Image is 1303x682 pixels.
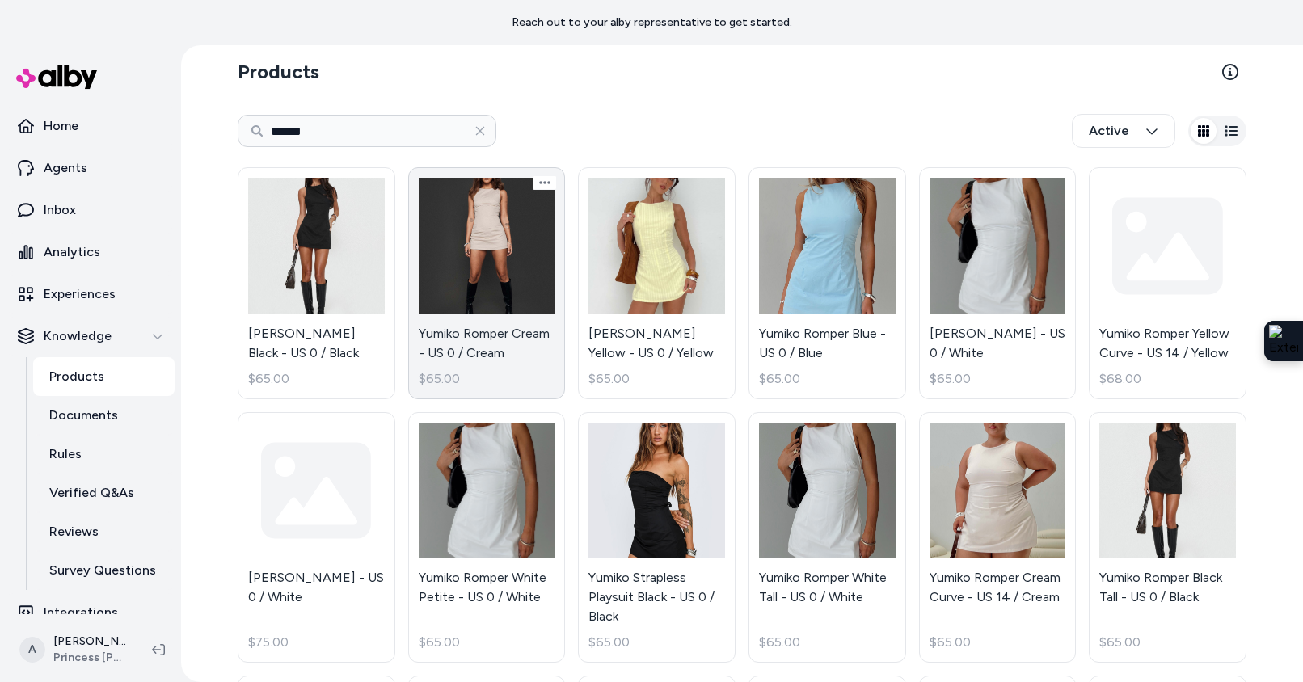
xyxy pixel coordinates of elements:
p: Home [44,116,78,136]
a: Analytics [6,233,175,272]
p: Reviews [49,522,99,541]
a: Home [6,107,175,145]
a: Yumiko Romper White Petite - US 0 / WhiteYumiko Romper White Petite - US 0 / White$65.00 [408,412,566,663]
a: Yumiko Romper White - US 0 / White[PERSON_NAME] - US 0 / White$65.00 [919,167,1077,399]
a: Agents [6,149,175,187]
a: [PERSON_NAME] - US 0 / White$75.00 [238,412,395,663]
p: Knowledge [44,326,112,346]
a: Experiences [6,275,175,314]
a: Reviews [33,512,175,551]
a: Inbox [6,191,175,229]
p: Rules [49,444,82,464]
p: Verified Q&As [49,483,134,503]
a: Yumiko Romper Black - US 0 / Black[PERSON_NAME] Black - US 0 / Black$65.00 [238,167,395,399]
p: Integrations [44,603,118,622]
span: A [19,637,45,663]
a: Yumiko Strapless Playsuit Black - US 0 / BlackYumiko Strapless Playsuit Black - US 0 / Black$65.00 [578,412,736,663]
span: Princess [PERSON_NAME] USA [53,650,126,666]
p: Survey Questions [49,561,156,580]
a: Yumiko Romper Blue - US 0 / BlueYumiko Romper Blue - US 0 / Blue$65.00 [748,167,906,399]
img: Extension Icon [1269,325,1298,357]
a: Rules [33,435,175,474]
img: alby Logo [16,65,97,89]
a: Verified Q&As [33,474,175,512]
button: Active [1072,114,1175,148]
h2: Products [238,59,319,85]
p: Products [49,367,104,386]
a: Products [33,357,175,396]
p: Reach out to your alby representative to get started. [512,15,792,31]
p: [PERSON_NAME] [53,634,126,650]
p: Experiences [44,284,116,304]
p: Inbox [44,200,76,220]
button: Knowledge [6,317,175,356]
a: Survey Questions [33,551,175,590]
a: Yumiko Romper Yellow Curve - US 14 / Yellow$68.00 [1089,167,1246,399]
a: Yumiko Romper White Tall - US 0 / WhiteYumiko Romper White Tall - US 0 / White$65.00 [748,412,906,663]
a: Documents [33,396,175,435]
a: Yumiko Romper Yellow - US 0 / Yellow[PERSON_NAME] Yellow - US 0 / Yellow$65.00 [578,167,736,399]
a: Yumiko Romper Cream Curve - US 14 / CreamYumiko Romper Cream Curve - US 14 / Cream$65.00 [919,412,1077,663]
p: Documents [49,406,118,425]
button: A[PERSON_NAME]Princess [PERSON_NAME] USA [10,624,139,676]
a: Integrations [6,593,175,632]
p: Analytics [44,242,100,262]
a: Yumiko Romper Black Tall - US 0 / BlackYumiko Romper Black Tall - US 0 / Black$65.00 [1089,412,1246,663]
p: Agents [44,158,87,178]
a: Yumiko Romper Cream - US 0 / CreamYumiko Romper Cream - US 0 / Cream$65.00 [408,167,566,399]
